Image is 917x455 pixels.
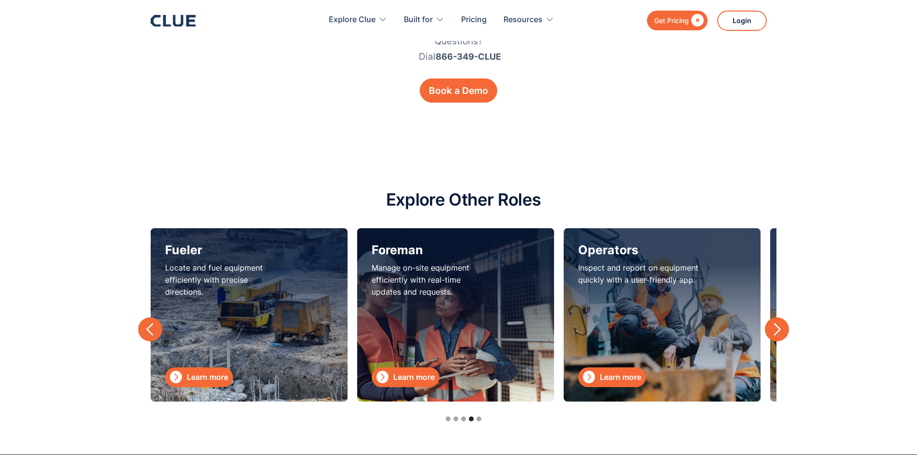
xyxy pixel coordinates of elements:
[647,11,708,30] a: Get Pricing
[461,416,466,421] div: Show slide 3 of 5
[393,371,435,383] div: Learn more
[578,262,698,286] p: Inspect and report on equipment quickly with a user-friendly app.
[504,5,554,35] div: Resources
[170,371,182,383] div: 
[429,84,488,98] div: Book a Demo
[420,78,497,103] a: Book a Demo
[187,371,228,383] div: Learn more
[404,5,433,35] div: Built for
[165,367,233,387] a: Learn more
[357,228,564,402] div: 11 of 15
[583,371,595,383] div: 
[165,262,285,299] p: Locate and fuel equipment efficiently with precise directions.
[578,243,638,257] h3: Operators
[600,371,641,383] div: Learn more
[469,416,474,421] div: Show slide 4 of 5
[453,416,458,421] div: Show slide 2 of 5
[564,228,770,402] div: 12 of 15
[151,228,357,402] div: 10 of 15
[151,228,776,430] div: carousel
[372,262,492,299] p: Manage on-site equipment efficiently with real-time updates and requests.
[689,14,704,26] div: 
[765,317,789,341] div: next slide
[654,14,689,26] div: Get Pricing
[446,416,451,421] div: Show slide 1 of 5
[477,416,481,421] div: Show slide 5 of 5
[372,243,423,257] h3: Foreman
[329,5,375,35] div: Explore Clue
[376,371,388,383] div: 
[504,5,542,35] div: Resources
[419,51,501,63] div: Dial
[461,5,487,35] a: Pricing
[274,35,644,47] div: Questions?
[578,367,646,387] a: Learn more
[386,190,541,209] h2: Explore Other Roles
[165,243,202,257] h3: Fueler
[404,5,444,35] div: Built for
[436,52,501,62] a: 866-349-CLUE
[372,367,439,387] a: Learn more
[138,317,162,341] div: previous slide
[717,11,767,31] a: Login
[329,5,387,35] div: Explore Clue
